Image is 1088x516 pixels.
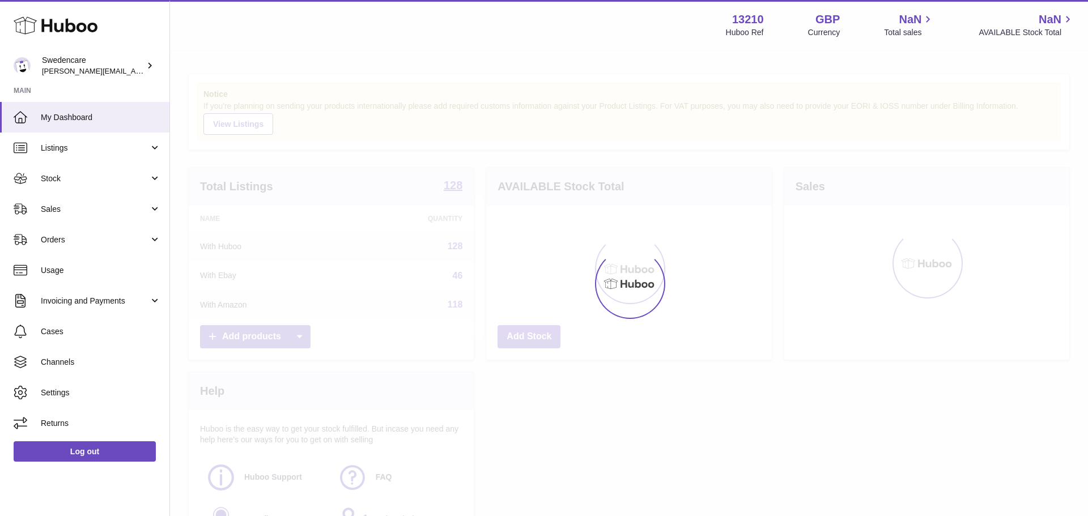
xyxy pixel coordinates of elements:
[979,12,1074,38] a: NaN AVAILABLE Stock Total
[808,27,840,38] div: Currency
[42,66,227,75] span: [PERSON_NAME][EMAIL_ADDRESS][DOMAIN_NAME]
[41,143,149,153] span: Listings
[732,12,764,27] strong: 13210
[815,12,840,27] strong: GBP
[41,387,161,398] span: Settings
[41,265,161,276] span: Usage
[41,296,149,306] span: Invoicing and Payments
[14,441,156,462] a: Log out
[979,27,1074,38] span: AVAILABLE Stock Total
[42,55,144,76] div: Swedencare
[41,418,161,429] span: Returns
[884,27,934,38] span: Total sales
[41,112,161,123] span: My Dashboard
[41,234,149,245] span: Orders
[41,173,149,184] span: Stock
[884,12,934,38] a: NaN Total sales
[1039,12,1061,27] span: NaN
[899,12,921,27] span: NaN
[41,326,161,337] span: Cases
[41,357,161,368] span: Channels
[14,57,31,74] img: rebecca.fall@swedencare.co.uk
[41,204,149,215] span: Sales
[726,27,764,38] div: Huboo Ref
